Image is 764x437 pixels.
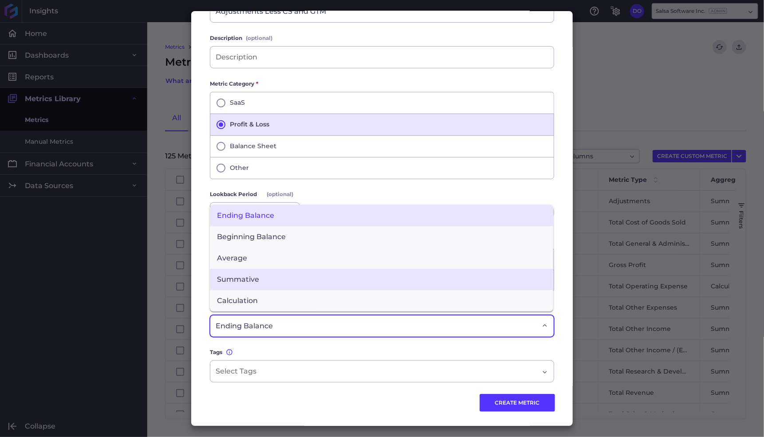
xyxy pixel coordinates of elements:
button: SaaS [210,92,554,114]
button: Other [210,157,554,179]
span: Beginning Balance [210,226,553,248]
input: Select Tags [216,366,262,377]
span: Average [210,248,553,269]
button: Balance Sheet [210,135,554,157]
button: CREATE METRIC [480,394,555,412]
span: Ending Balance [216,321,273,331]
span: (optional) [267,190,299,199]
button: Profit & Loss [210,114,554,135]
span: Calculation [210,290,553,311]
span: Ending Balance [210,205,553,226]
div: Dropdown select [210,315,554,337]
span: Summative [210,269,553,290]
div: Dropdown select [210,360,554,382]
span: Lookback Period [210,190,263,199]
span: (optional) [246,34,272,43]
span: Tags [210,348,222,357]
span: Metric Category [210,79,254,88]
input: Description [210,47,554,68]
input: None [210,203,299,224]
input: Add metric name [210,1,554,22]
span: Description [210,34,242,43]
